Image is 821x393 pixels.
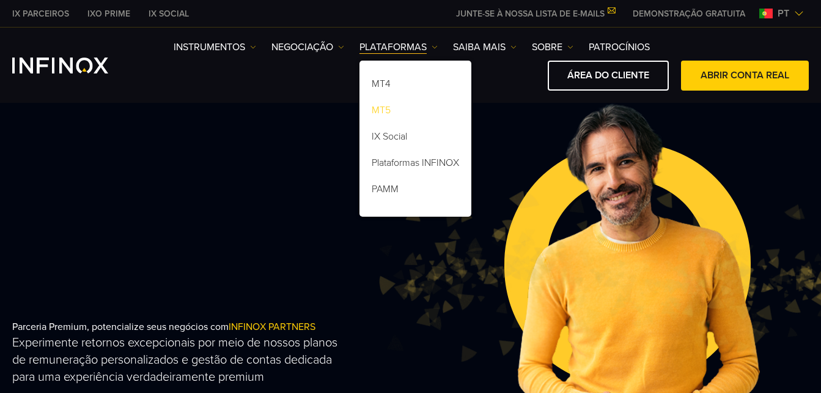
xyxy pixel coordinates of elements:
span: pt [773,6,794,21]
a: ÁREA DO CLIENTE [548,61,669,91]
a: INFINOX Logo [12,58,137,73]
a: NEGOCIAÇÃO [271,40,344,54]
a: Patrocínios [589,40,650,54]
a: IX Social [359,125,471,152]
p: Experimente retornos excepcionais por meio de nossos planos de remuneração personalizados e gestã... [12,334,350,386]
a: MT5 [359,99,471,125]
a: INFINOX [78,7,139,20]
a: ABRIR CONTA REAL [681,61,809,91]
a: PAMM [359,178,471,204]
a: Saiba mais [453,40,517,54]
a: SOBRE [532,40,573,54]
a: INFINOX [3,7,78,20]
a: JUNTE-SE À NOSSA LISTA DE E-MAILS [447,9,624,19]
a: MT4 [359,73,471,99]
a: PLATAFORMAS [359,40,438,54]
a: INFINOX MENU [624,7,754,20]
span: INFINOX PARTNERS [229,321,315,333]
a: Plataformas INFINOX [359,152,471,178]
a: INFINOX [139,7,198,20]
a: Instrumentos [174,40,256,54]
